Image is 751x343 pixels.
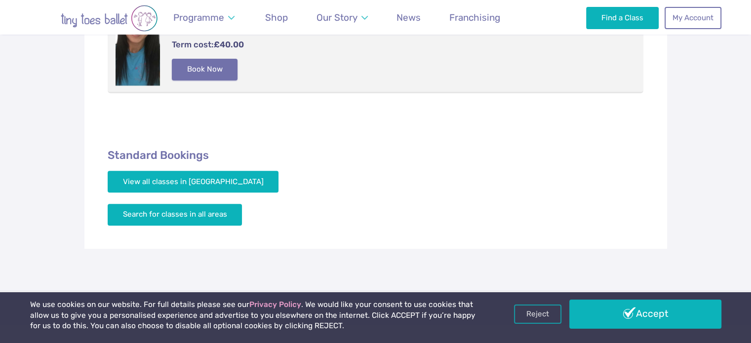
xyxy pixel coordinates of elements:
[261,6,293,29] a: Shop
[312,6,372,29] a: Our Story
[392,6,426,29] a: News
[30,5,188,32] img: tiny toes ballet
[108,171,279,192] a: View all classes in [GEOGRAPHIC_DATA]
[172,59,238,80] button: Book Now
[514,305,561,323] a: Reject
[169,6,239,29] a: Programme
[445,6,505,29] a: Franchising
[108,204,242,226] a: Search for classes in all areas
[665,7,721,29] a: My Account
[172,39,624,51] p: Term cost:
[316,12,357,23] span: Our Story
[249,300,301,309] a: Privacy Policy
[449,12,500,23] span: Franchising
[396,12,421,23] span: News
[173,12,224,23] span: Programme
[214,39,244,49] strong: £40.00
[569,300,721,328] a: Accept
[30,300,479,332] p: We use cookies on our website. For full details please see our . We would like your consent to us...
[586,7,659,29] a: Find a Class
[265,12,288,23] span: Shop
[108,149,644,162] h2: Standard Bookings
